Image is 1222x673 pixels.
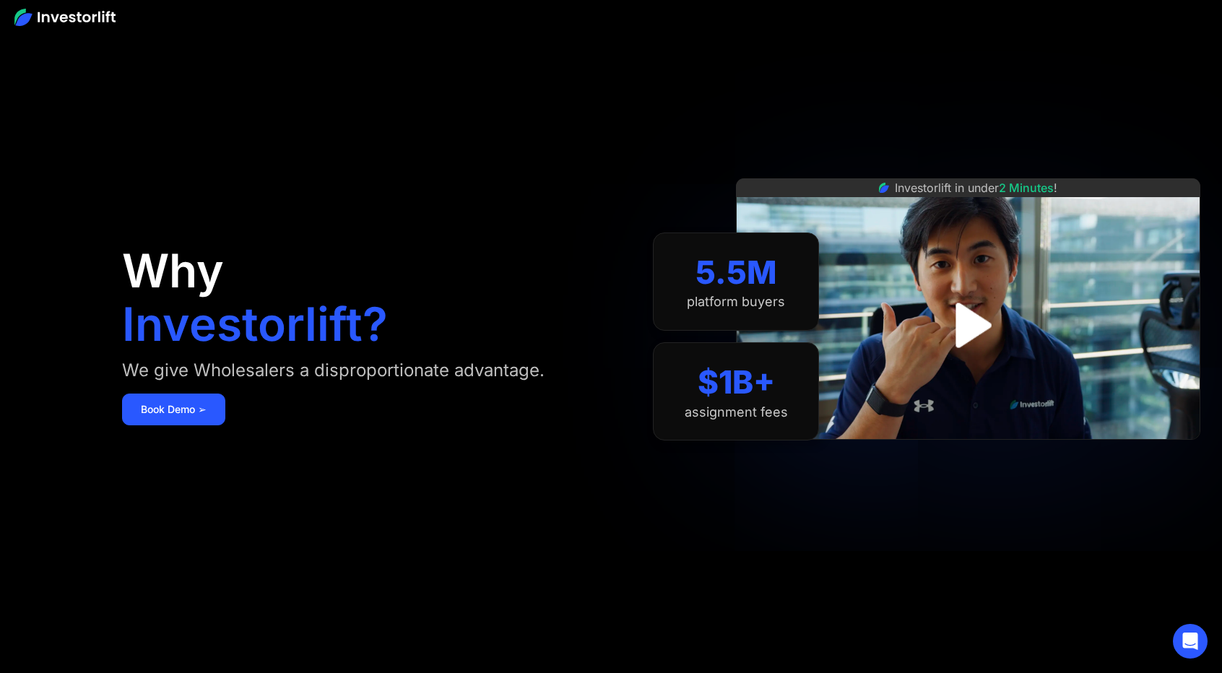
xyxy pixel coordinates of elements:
span: 2 Minutes [999,181,1054,195]
a: Book Demo ➢ [122,394,225,425]
h1: Why [122,248,224,294]
div: assignment fees [685,404,788,420]
h1: Investorlift? [122,301,388,347]
a: open lightbox [936,293,1000,357]
div: Investorlift in under ! [895,179,1057,196]
div: platform buyers [687,294,785,310]
div: Open Intercom Messenger [1173,624,1208,659]
iframe: Customer reviews powered by Trustpilot [860,447,1077,464]
div: 5.5M [695,253,777,292]
div: We give Wholesalers a disproportionate advantage. [122,359,545,382]
div: $1B+ [698,363,775,401]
